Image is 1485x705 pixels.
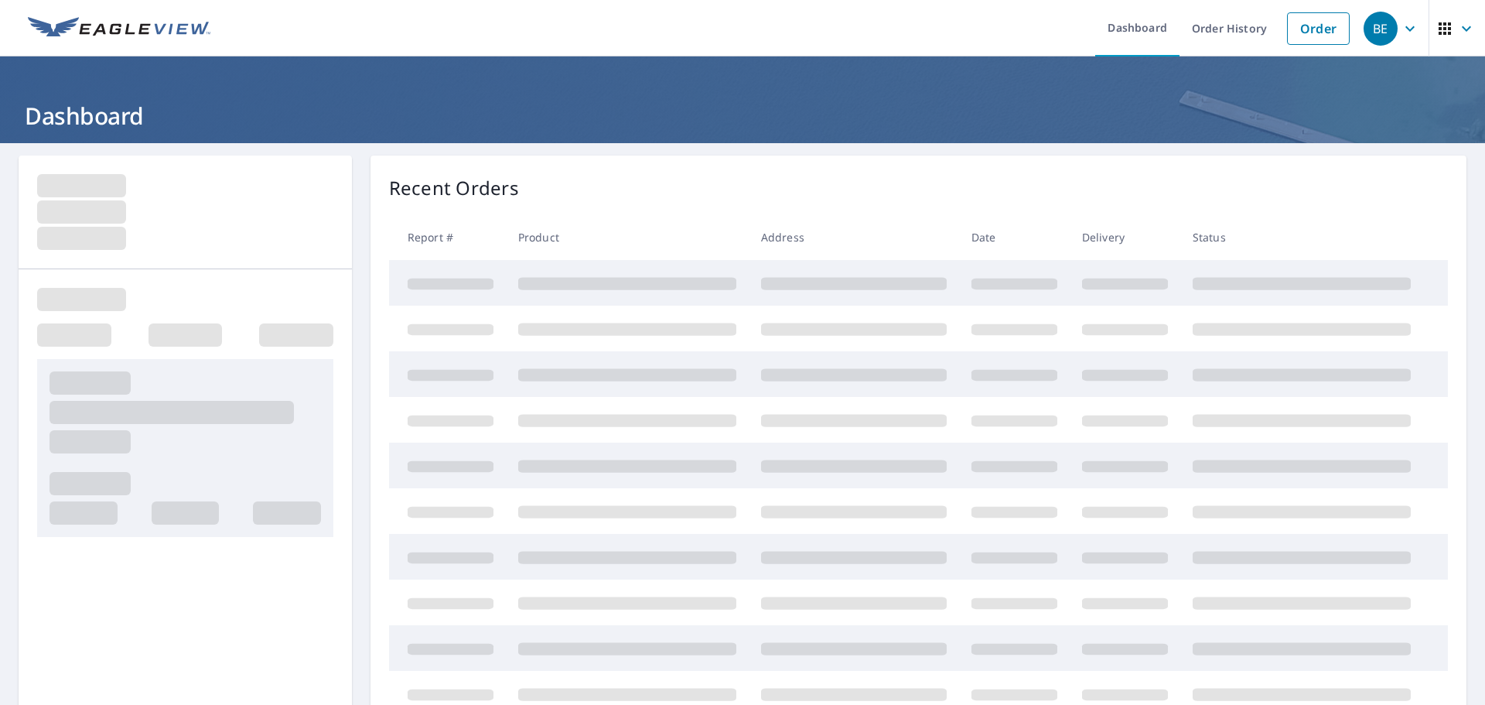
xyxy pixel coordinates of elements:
[19,100,1466,132] h1: Dashboard
[749,214,959,260] th: Address
[1180,214,1423,260] th: Status
[389,214,506,260] th: Report #
[506,214,749,260] th: Product
[1287,12,1350,45] a: Order
[959,214,1070,260] th: Date
[389,174,519,202] p: Recent Orders
[28,17,210,40] img: EV Logo
[1070,214,1180,260] th: Delivery
[1364,12,1398,46] div: BE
